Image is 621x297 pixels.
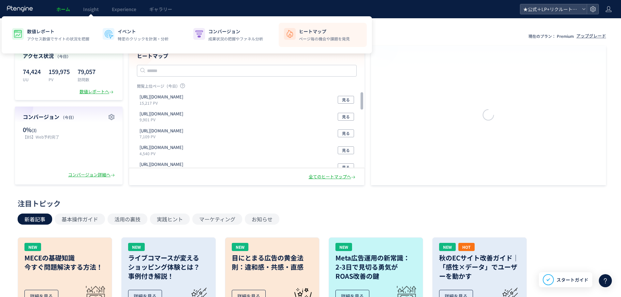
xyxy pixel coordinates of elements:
div: NEW [24,243,41,251]
p: 4,540 PV [140,151,186,156]
p: 74,424 [23,66,41,77]
button: マーケティング [192,214,242,225]
button: お知らせ [245,214,279,225]
div: 注目トピック [18,198,600,208]
p: コンバージョン [208,28,263,35]
h3: 秋のECサイト改善ガイド｜「感性×データ」でユーザーを動かす [439,253,520,281]
button: 見る [338,113,354,121]
div: コンバージョン詳細へ [68,172,116,178]
button: 実践ヒント [150,214,190,225]
p: 15,217 PV [140,100,186,106]
p: 4,409 PV [140,168,186,173]
h3: MECEの基礎知識 今すぐ問題解決する方法！ [24,253,105,272]
span: Experience [112,6,136,12]
p: UU [23,77,41,82]
h4: アクセス状況 [23,52,115,60]
p: https://tcb-beauty.net/menu/coupon_zero_002 [140,161,183,168]
p: 現在のプラン： Premium [528,33,574,39]
span: ギャラリー [149,6,172,12]
p: https://fastnail.app [140,94,183,100]
p: https://t-c-b-biyougeka.com [140,144,183,151]
button: 見る [338,129,354,137]
button: 見る [338,163,354,171]
p: 特定のクリックを計測・分析 [118,36,169,42]
div: NEW [335,243,352,251]
h3: Meta広告運用の新常識： 2-3日で見切る勇気が ROAS改善の鍵 [335,253,416,281]
div: アップグレード [576,33,606,39]
p: 【BS】Web予約完了 [23,134,66,140]
h3: ライブコマースが変える ショッピング体験とは？ 事例付き解説！ [128,253,209,281]
span: Insight [83,6,99,12]
span: スタートガイド [556,276,588,283]
span: ★公式＋LP+リクルート+BS+FastNail [521,4,579,14]
p: ページ毎の機会や課題を発見 [299,36,350,42]
div: 数値レポートへ [80,89,115,95]
p: 0% [23,126,66,134]
span: 見る [342,163,350,171]
p: 訪問数 [78,77,96,82]
div: HOT [458,243,475,251]
p: https://tcb-beauty.net/menu/simitori_04 [140,111,183,117]
p: 159,975 [49,66,70,77]
div: NEW [128,243,145,251]
div: 全てのヒートマップへ [309,174,357,180]
h4: ヒートマップ [137,52,357,60]
span: ホーム [56,6,70,12]
h4: コンバージョン [23,113,115,121]
span: （今日） [55,53,71,59]
div: NEW [439,243,456,251]
button: 新着記事 [18,214,52,225]
button: 見る [338,96,354,104]
p: アクセス数値でサイトの状況を把握 [27,36,89,42]
button: 活用の裏技 [108,214,147,225]
p: イベント [118,28,169,35]
span: 見る [342,146,350,154]
span: （今日） [61,114,76,120]
p: 7,109 PV [140,134,186,139]
p: 閲覧上位ページ（今日） [137,83,357,91]
span: 見る [342,129,350,137]
span: 見る [342,96,350,104]
span: 見る [342,113,350,121]
p: 9,901 PV [140,117,186,122]
p: 成果状況の把握やファネル分析 [208,36,263,42]
div: NEW [232,243,248,251]
h3: 目にとまる広告の黄金法則：違和感・共感・直感 [232,253,313,272]
p: 79,057 [78,66,96,77]
p: https://fastnail.app/search/result [140,128,183,134]
p: PV [49,77,70,82]
button: 見る [338,146,354,154]
button: 基本操作ガイド [55,214,105,225]
p: ヒートマップ [299,28,350,35]
p: 数値レポート [27,28,89,35]
span: (3) [32,127,37,133]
